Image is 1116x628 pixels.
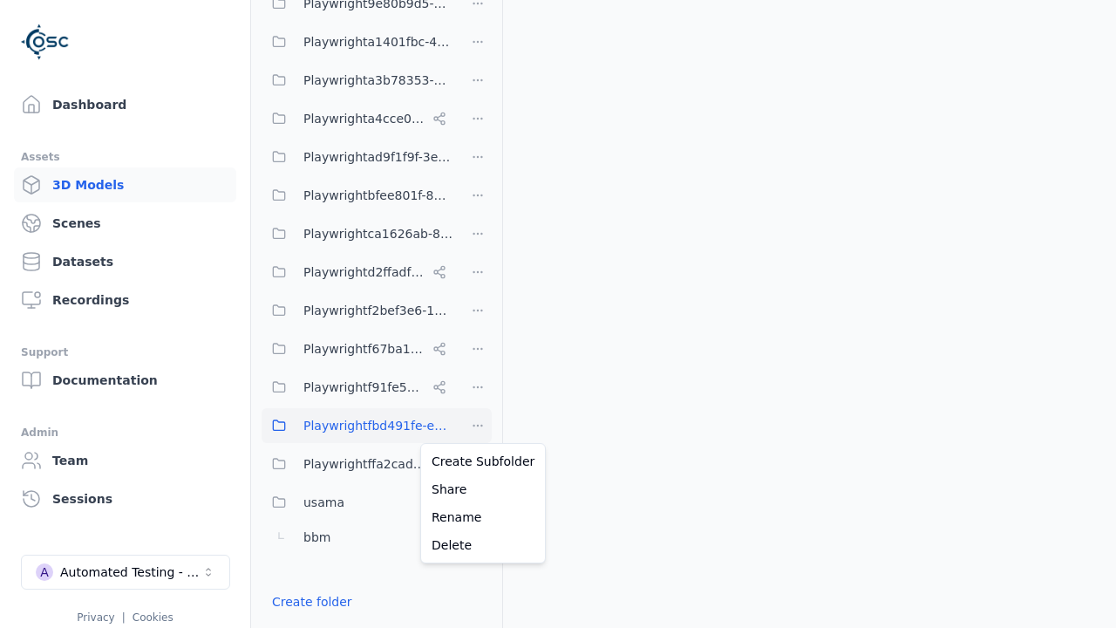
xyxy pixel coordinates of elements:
a: Rename [425,503,541,531]
a: Create Subfolder [425,447,541,475]
a: Share [425,475,541,503]
a: Delete [425,531,541,559]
